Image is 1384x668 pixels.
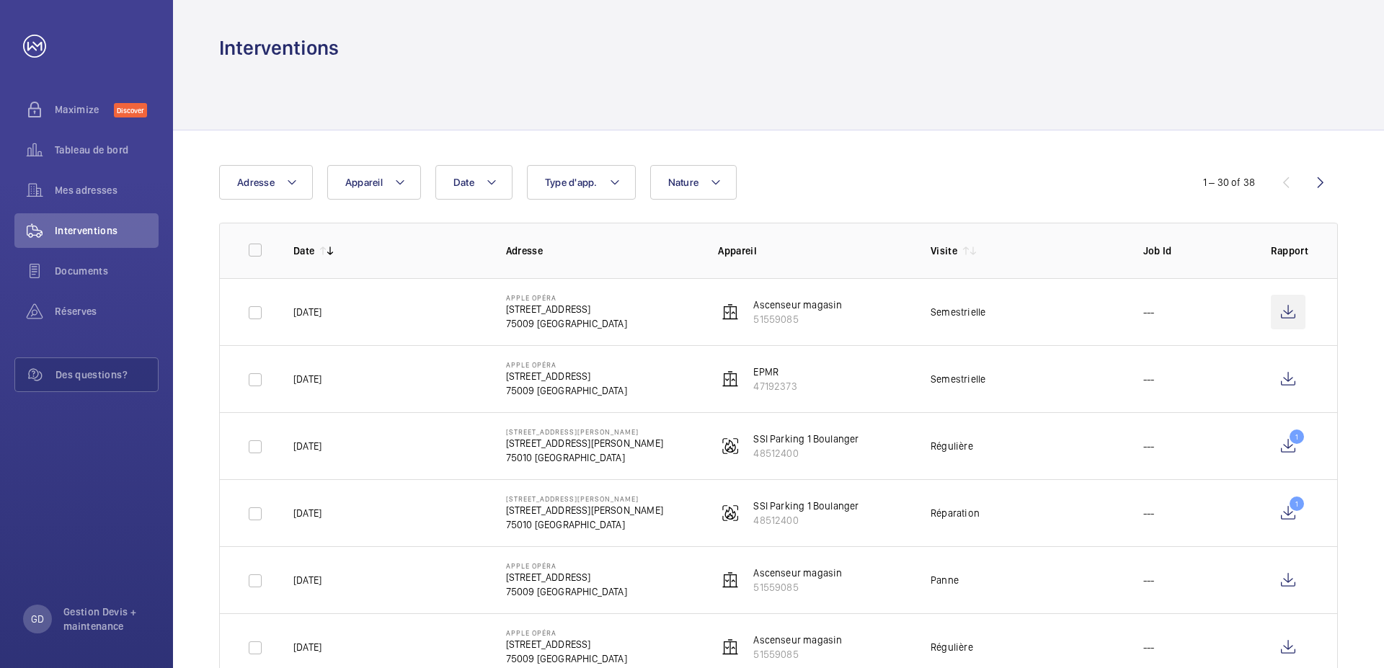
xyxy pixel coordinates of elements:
[345,177,383,188] span: Appareil
[31,612,44,626] p: GD
[506,494,663,503] p: [STREET_ADDRESS][PERSON_NAME]
[293,439,321,453] p: [DATE]
[753,298,842,312] p: Ascenseur magasin
[55,264,159,278] span: Documents
[435,165,513,200] button: Date
[55,183,159,197] span: Mes adresses
[753,647,842,662] p: 51559085
[722,370,739,388] img: elevator.svg
[718,244,908,258] p: Appareil
[506,302,627,316] p: [STREET_ADDRESS]
[219,165,313,200] button: Adresse
[506,584,627,599] p: 75009 [GEOGRAPHIC_DATA]
[293,573,321,587] p: [DATE]
[63,605,150,633] p: Gestion Devis + maintenance
[506,628,627,637] p: Apple Opéra
[668,177,699,188] span: Nature
[545,177,598,188] span: Type d'app.
[506,244,696,258] p: Adresse
[931,372,985,386] div: Semestrielle
[114,103,147,117] span: Discover
[753,365,797,379] p: EPMR
[506,360,627,369] p: Apple Opéra
[506,637,627,651] p: [STREET_ADDRESS]
[1143,506,1155,520] p: ---
[931,305,985,319] div: Semestrielle
[506,570,627,584] p: [STREET_ADDRESS]
[1271,244,1308,258] p: Rapport
[1143,305,1155,319] p: ---
[506,517,663,532] p: 75010 [GEOGRAPHIC_DATA]
[722,638,739,656] img: elevator.svg
[506,369,627,383] p: [STREET_ADDRESS]
[931,244,957,258] p: Visite
[1203,175,1255,190] div: 1 – 30 of 38
[219,35,339,61] h1: Interventions
[293,506,321,520] p: [DATE]
[506,427,663,436] p: [STREET_ADDRESS][PERSON_NAME]
[753,312,842,326] p: 51559085
[753,580,842,594] p: 51559085
[753,566,842,580] p: Ascenseur magasin
[753,432,859,446] p: SSI Parking 1 Boulanger
[327,165,421,200] button: Appareil
[55,102,114,117] span: Maximize
[293,244,314,258] p: Date
[453,177,474,188] span: Date
[293,372,321,386] p: [DATE]
[506,651,627,666] p: 75009 [GEOGRAPHIC_DATA]
[55,304,159,319] span: Réserves
[650,165,737,200] button: Nature
[1143,439,1155,453] p: ---
[527,165,636,200] button: Type d'app.
[753,633,842,647] p: Ascenseur magasin
[1143,372,1155,386] p: ---
[506,503,663,517] p: [STREET_ADDRESS][PERSON_NAME]
[722,437,739,455] img: fire_alarm.svg
[1143,573,1155,587] p: ---
[1143,640,1155,654] p: ---
[753,513,859,527] p: 48512400
[722,504,739,522] img: fire_alarm.svg
[931,506,980,520] div: Réparation
[753,379,797,393] p: 47192373
[1143,244,1248,258] p: Job Id
[722,303,739,321] img: elevator.svg
[56,368,158,382] span: Des questions?
[506,561,627,570] p: Apple Opéra
[506,316,627,331] p: 75009 [GEOGRAPHIC_DATA]
[931,640,973,654] div: Régulière
[753,446,859,460] p: 48512400
[293,640,321,654] p: [DATE]
[931,573,959,587] div: Panne
[237,177,275,188] span: Adresse
[722,571,739,589] img: elevator.svg
[293,305,321,319] p: [DATE]
[931,439,973,453] div: Régulière
[506,293,627,302] p: Apple Opéra
[55,223,159,238] span: Interventions
[506,450,663,465] p: 75010 [GEOGRAPHIC_DATA]
[55,143,159,157] span: Tableau de bord
[753,499,859,513] p: SSI Parking 1 Boulanger
[506,383,627,398] p: 75009 [GEOGRAPHIC_DATA]
[506,436,663,450] p: [STREET_ADDRESS][PERSON_NAME]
